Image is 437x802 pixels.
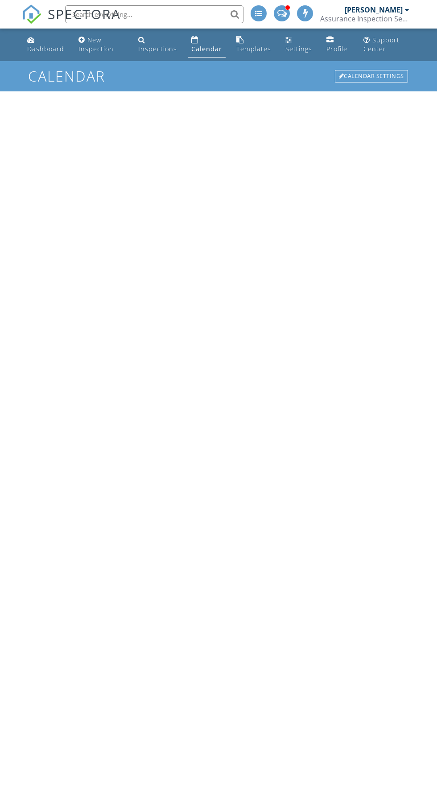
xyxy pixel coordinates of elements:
[320,14,409,23] div: Assurance Inspection Services LLC
[191,45,222,53] div: Calendar
[75,32,128,58] a: New Inspection
[334,69,409,83] a: Calendar Settings
[27,45,64,53] div: Dashboard
[282,32,316,58] a: Settings
[28,68,408,84] h1: Calendar
[335,70,408,82] div: Calendar Settings
[22,12,121,31] a: SPECTORA
[323,32,353,58] a: Profile
[188,32,226,58] a: Calendar
[233,32,275,58] a: Templates
[326,45,347,53] div: Profile
[22,4,41,24] img: The Best Home Inspection Software - Spectora
[345,5,403,14] div: [PERSON_NAME]
[360,32,413,58] a: Support Center
[138,45,177,53] div: Inspections
[285,45,312,53] div: Settings
[48,4,121,23] span: SPECTORA
[78,36,114,53] div: New Inspection
[65,5,243,23] input: Search everything...
[363,36,400,53] div: Support Center
[236,45,271,53] div: Templates
[135,32,181,58] a: Inspections
[24,32,68,58] a: Dashboard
